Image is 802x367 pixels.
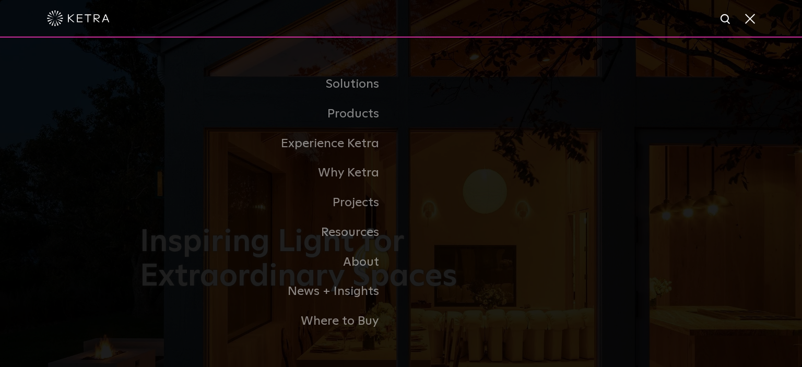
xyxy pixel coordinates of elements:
a: Products [140,99,401,129]
a: Why Ketra [140,158,401,188]
a: Resources [140,218,401,247]
div: Navigation Menu [140,69,662,336]
a: Solutions [140,69,401,99]
img: search icon [720,13,733,26]
a: About [140,247,401,277]
a: Projects [140,188,401,218]
a: News + Insights [140,277,401,306]
a: Experience Ketra [140,129,401,159]
img: ketra-logo-2019-white [47,10,110,26]
a: Where to Buy [140,306,401,336]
